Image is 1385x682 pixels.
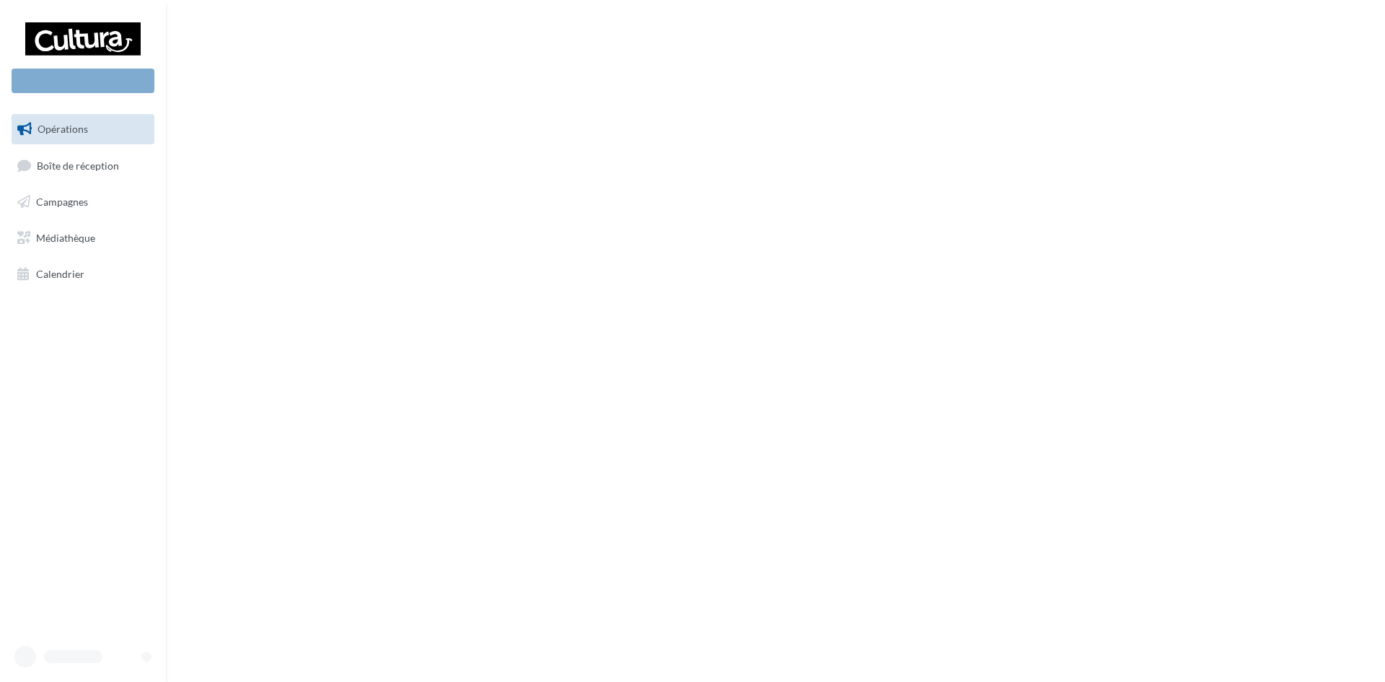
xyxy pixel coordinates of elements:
span: Boîte de réception [37,159,119,171]
span: Opérations [38,123,88,135]
a: Campagnes [9,187,157,217]
a: Calendrier [9,259,157,289]
a: Médiathèque [9,223,157,253]
span: Médiathèque [36,232,95,244]
a: Opérations [9,114,157,144]
a: Boîte de réception [9,150,157,181]
span: Calendrier [36,267,84,279]
div: Nouvelle campagne [12,69,154,93]
span: Campagnes [36,196,88,208]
